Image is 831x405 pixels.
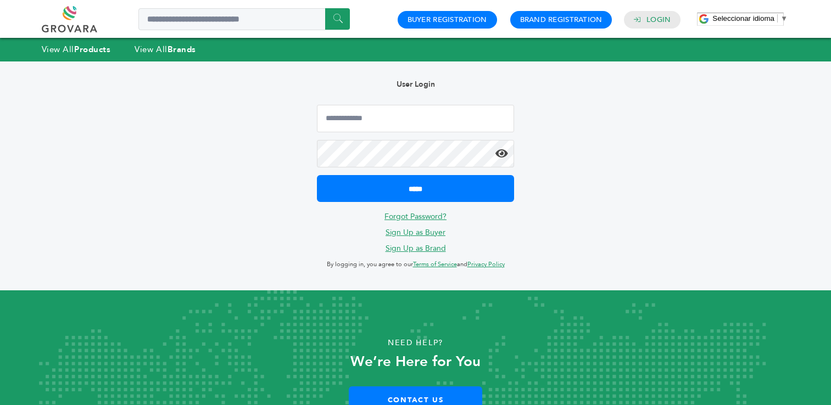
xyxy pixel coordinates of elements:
[386,227,445,238] a: Sign Up as Buyer
[42,335,790,351] p: Need Help?
[397,79,435,89] b: User Login
[712,14,774,22] span: Seleccionar idioma
[408,15,487,25] a: Buyer Registration
[135,44,196,55] a: View AllBrands
[74,44,110,55] strong: Products
[386,243,446,254] a: Sign Up as Brand
[467,260,505,268] a: Privacy Policy
[646,15,671,25] a: Login
[42,44,111,55] a: View AllProducts
[780,14,788,22] span: ▼
[317,258,514,271] p: By logging in, you agree to our and
[317,140,514,167] input: Password
[138,8,350,30] input: Search a product or brand...
[413,260,457,268] a: Terms of Service
[384,211,447,222] a: Forgot Password?
[317,105,514,132] input: Email Address
[350,352,481,372] strong: We’re Here for You
[520,15,603,25] a: Brand Registration
[168,44,196,55] strong: Brands
[712,14,788,22] a: Seleccionar idioma​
